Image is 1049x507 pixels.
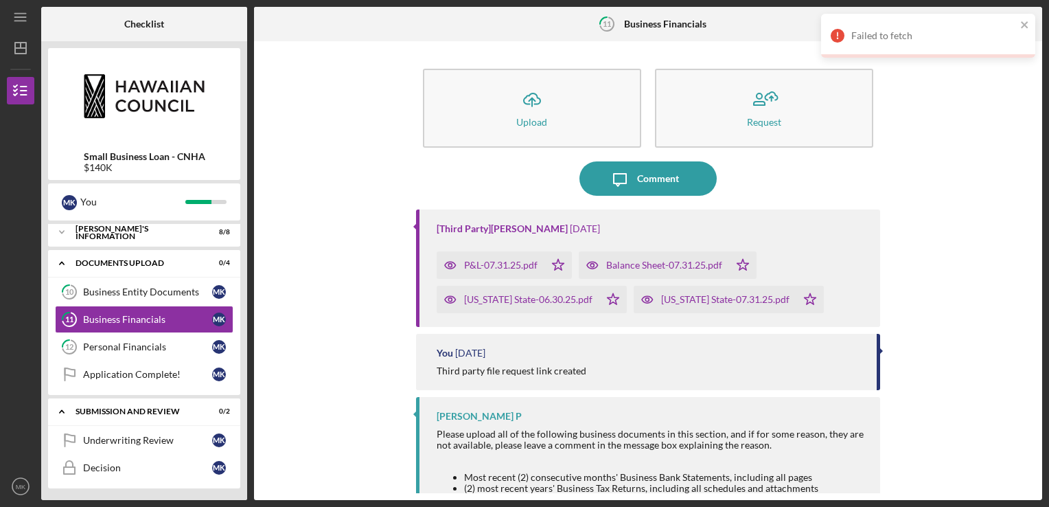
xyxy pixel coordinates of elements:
div: 0 / 2 [205,407,230,416]
div: Business Financials [83,314,212,325]
div: Decision [83,462,212,473]
text: MK [16,483,26,491]
button: Upload [423,69,641,148]
div: DOCUMENTS UPLOAD [76,259,196,267]
li: Most recent (2) consecutive months' Business Bank Statements, including all pages [464,472,867,483]
div: Personal Financials [83,341,212,352]
div: M K [212,368,226,381]
div: Failed to fetch [851,30,1016,41]
time: 2025-08-08 22:16 [455,348,485,359]
li: (2) most recent years' Business Tax Returns, including all schedules and attachments [464,483,867,494]
div: M K [212,285,226,299]
b: Business Financials [624,19,706,30]
div: Upload [516,117,547,127]
div: P&L-07.31.25.pdf [464,260,538,271]
div: 0 / 4 [205,259,230,267]
div: [PERSON_NAME]'S INFORMATION [76,225,196,240]
img: Product logo [48,55,240,137]
div: M K [212,313,226,326]
button: close [1020,19,1030,32]
div: You [437,348,453,359]
a: 12Personal FinancialsMK [55,333,233,361]
div: Comment [637,161,679,196]
div: Balance Sheet-07.31.25.pdf [606,260,722,271]
tspan: 11 [65,315,73,324]
div: You [80,190,185,214]
a: 11Business FinancialsMK [55,306,233,333]
button: Balance Sheet-07.31.25.pdf [579,251,757,279]
div: 8 / 8 [205,228,230,236]
tspan: 12 [65,343,73,352]
button: P&L-07.31.25.pdf [437,251,572,279]
a: Application Complete!MK [55,361,233,388]
div: M K [212,461,226,475]
div: M K [212,340,226,354]
div: Business Entity Documents [83,286,212,297]
b: Small Business Loan - CNHA [84,151,205,162]
div: [PERSON_NAME] P [437,411,522,422]
div: $140K [84,162,205,173]
a: 10Business Entity DocumentsMK [55,278,233,306]
button: MK [7,473,34,500]
div: Application Complete! [83,369,212,380]
button: [US_STATE] State-07.31.25.pdf [634,286,824,313]
div: Underwriting Review [83,435,212,446]
div: SUBMISSION AND REVIEW [76,407,196,416]
b: Checklist [124,19,164,30]
div: [US_STATE] State-07.31.25.pdf [661,294,789,305]
div: Request [747,117,781,127]
tspan: 11 [603,19,611,28]
div: Please upload all of the following business documents in this section, and if for some reason, th... [437,429,867,451]
div: Third party file request link created [437,365,586,376]
div: [US_STATE] State-06.30.25.pdf [464,294,592,305]
div: M K [62,195,77,210]
a: DecisionMK [55,454,233,482]
a: Underwriting ReviewMK [55,427,233,454]
div: [Third Party] [437,223,568,234]
tspan: 10 [65,288,74,297]
a: [PERSON_NAME] [491,223,568,234]
button: [US_STATE] State-06.30.25.pdf [437,286,627,313]
div: M K [212,433,226,447]
button: Request [655,69,873,148]
time: 2025-08-11 16:48 [570,223,600,234]
button: Comment [579,161,717,196]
